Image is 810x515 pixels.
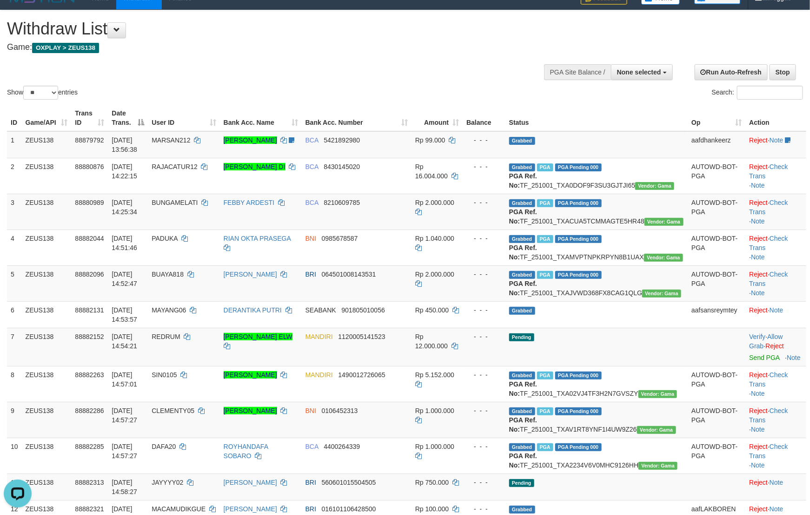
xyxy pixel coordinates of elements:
a: [PERSON_NAME] [224,407,277,414]
span: 88882044 [75,235,104,242]
span: Copy 1490012726065 to clipboard [338,371,385,379]
span: BCA [305,163,319,170]
a: Stop [770,64,796,80]
span: Rp 16.004.000 [415,163,448,180]
th: User ID: activate to sort column ascending [148,105,219,131]
span: [DATE] 14:53:57 [112,306,137,323]
span: BUNGAMELATI [152,199,198,206]
span: 88882313 [75,479,104,486]
span: Rp 1.040.000 [415,235,454,242]
th: Amount: activate to sort column ascending [412,105,463,131]
span: BNI [305,235,316,242]
a: Allow Grab [749,333,783,350]
span: Vendor URL: https://trx31.1velocity.biz [638,462,677,470]
span: [DATE] 13:56:38 [112,136,137,153]
th: Bank Acc. Number: activate to sort column ascending [302,105,412,131]
td: · · [745,230,806,265]
span: Grabbed [509,235,535,243]
a: Reject [749,371,768,379]
th: Game/API: activate to sort column ascending [22,105,72,131]
span: Copy 016101106428500 to clipboard [322,505,376,513]
td: 11 [7,474,22,500]
span: CLEMENTY05 [152,407,194,414]
a: ROYHANDAFA SOBARO [224,443,268,460]
div: - - - [466,305,502,315]
span: Marked by aafpengsreynich [537,407,553,415]
div: - - - [466,370,502,379]
a: Note [751,461,765,469]
span: Rp 100.000 [415,505,449,513]
span: SIN0105 [152,371,177,379]
td: 8 [7,366,22,402]
a: Note [770,479,783,486]
a: RIAN OKTA PRASEGA [224,235,291,242]
td: ZEUS138 [22,402,72,438]
td: · · [745,366,806,402]
th: Balance [463,105,505,131]
a: Note [751,217,765,225]
a: [PERSON_NAME] [224,136,277,144]
span: Grabbed [509,372,535,379]
a: DERANTIKA PUTRI [224,306,282,314]
td: 7 [7,328,22,366]
td: · [745,131,806,158]
span: [DATE] 14:57:01 [112,371,137,388]
td: ZEUS138 [22,328,72,366]
td: aafsansreymtey [688,301,745,328]
span: PGA Pending [555,271,602,279]
span: JAYYYY02 [152,479,183,486]
span: BUAYA818 [152,271,184,278]
span: Copy 8210609785 to clipboard [324,199,360,206]
td: ZEUS138 [22,194,72,230]
span: PGA Pending [555,163,602,171]
td: 4 [7,230,22,265]
span: PGA Pending [555,443,602,451]
div: - - - [466,478,502,487]
a: Note [770,306,783,314]
span: Vendor URL: https://trx31.1velocity.biz [642,290,681,298]
td: TF_251001_TXAMVPTNPKRPYN8B1UAX [505,230,688,265]
a: Note [787,354,801,361]
td: AUTOWD-BOT-PGA [688,194,745,230]
a: Note [751,253,765,261]
span: PGA Pending [555,235,602,243]
td: · · [745,438,806,474]
span: Vendor URL: https://trx31.1velocity.biz [635,182,674,190]
a: [PERSON_NAME] [224,505,277,513]
div: - - - [466,332,502,341]
span: Copy 0985678587 to clipboard [322,235,358,242]
span: Marked by aafpengsreynich [537,235,553,243]
td: 5 [7,265,22,301]
a: Check Trans [749,371,788,388]
span: [DATE] 14:51:46 [112,235,137,251]
td: ZEUS138 [22,438,72,474]
span: Pending [509,333,534,341]
th: Action [745,105,806,131]
a: Note [751,426,765,433]
span: MAYANG06 [152,306,186,314]
div: - - - [466,162,502,171]
td: TF_251001_TXA0DOF9F3SU3GJTJI65 [505,158,688,194]
a: Note [751,390,765,397]
span: OXPLAY > ZEUS138 [32,43,99,53]
td: 6 [7,301,22,328]
td: ZEUS138 [22,230,72,265]
span: 88882131 [75,306,104,314]
a: Reject [749,505,768,513]
th: Date Trans.: activate to sort column descending [108,105,148,131]
div: - - - [466,198,502,207]
span: Pending [509,479,534,487]
span: Copy 4400264339 to clipboard [324,443,360,450]
td: ZEUS138 [22,301,72,328]
th: ID [7,105,22,131]
div: - - - [466,504,502,514]
td: 3 [7,194,22,230]
span: Rp 1.000.000 [415,443,454,450]
td: 2 [7,158,22,194]
span: [DATE] 14:57:27 [112,407,137,424]
span: BCA [305,136,319,144]
td: · · [745,194,806,230]
td: ZEUS138 [22,474,72,500]
td: · · [745,328,806,366]
a: Reject [749,443,768,450]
